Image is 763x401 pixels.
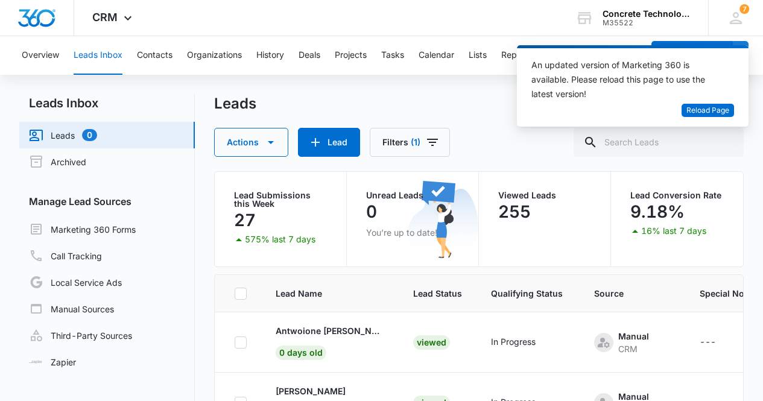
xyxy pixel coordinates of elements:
[366,226,459,239] p: You’re up to date!
[531,58,720,101] div: An updated version of Marketing 360 is available. Please reload this page to use the latest version!
[366,202,377,221] p: 0
[546,36,579,75] button: Settings
[651,41,733,70] button: Add Contact
[603,9,691,19] div: account name
[413,335,450,350] div: Viewed
[298,128,360,157] button: Lead
[256,36,284,75] button: History
[501,36,532,75] button: Reports
[214,128,288,157] button: Actions
[29,128,97,142] a: Leads0
[641,227,706,235] p: 16% last 7 days
[700,335,716,350] div: ---
[419,36,454,75] button: Calendar
[29,302,114,316] a: Manual Sources
[594,287,671,300] span: Source
[603,19,691,27] div: account id
[245,235,315,244] p: 575% last 7 days
[700,287,757,300] span: Special Notes
[187,36,242,75] button: Organizations
[276,324,384,358] a: Antwoione [PERSON_NAME]0 days old
[29,154,86,169] a: Archived
[594,330,671,355] div: - - Select to Edit Field
[686,105,729,116] span: Reload Page
[411,138,420,147] span: (1)
[630,191,724,200] p: Lead Conversion Rate
[276,385,346,397] p: [PERSON_NAME]
[574,128,744,157] input: Search Leads
[491,287,565,300] span: Qualifying Status
[682,104,734,118] button: Reload Page
[413,337,450,347] a: Viewed
[74,36,122,75] button: Leads Inbox
[366,191,459,200] p: Unread Leads
[29,222,136,236] a: Marketing 360 Forms
[234,210,256,230] p: 27
[413,287,462,300] span: Lead Status
[19,94,195,112] h2: Leads Inbox
[491,335,536,348] div: In Progress
[299,36,320,75] button: Deals
[498,202,531,221] p: 255
[234,191,327,208] p: Lead Submissions this Week
[29,328,132,343] a: Third-Party Sources
[618,343,649,355] div: CRM
[29,248,102,263] a: Call Tracking
[19,194,195,209] h3: Manage Lead Sources
[137,36,173,75] button: Contacts
[739,4,749,14] span: 7
[630,202,685,221] p: 9.18%
[370,128,450,157] button: Filters
[739,4,749,14] div: notifications count
[498,191,591,200] p: Viewed Leads
[276,324,384,337] p: Antwoione [PERSON_NAME]
[276,346,326,360] span: 0 days old
[381,36,404,75] button: Tasks
[92,11,118,24] span: CRM
[335,36,367,75] button: Projects
[29,356,76,368] a: Zapier
[700,335,738,350] div: - - Select to Edit Field
[214,95,256,113] h1: Leads
[618,330,649,343] div: Manual
[22,36,59,75] button: Overview
[29,275,122,289] a: Local Service Ads
[469,36,487,75] button: Lists
[276,287,384,300] span: Lead Name
[491,335,557,350] div: - - Select to Edit Field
